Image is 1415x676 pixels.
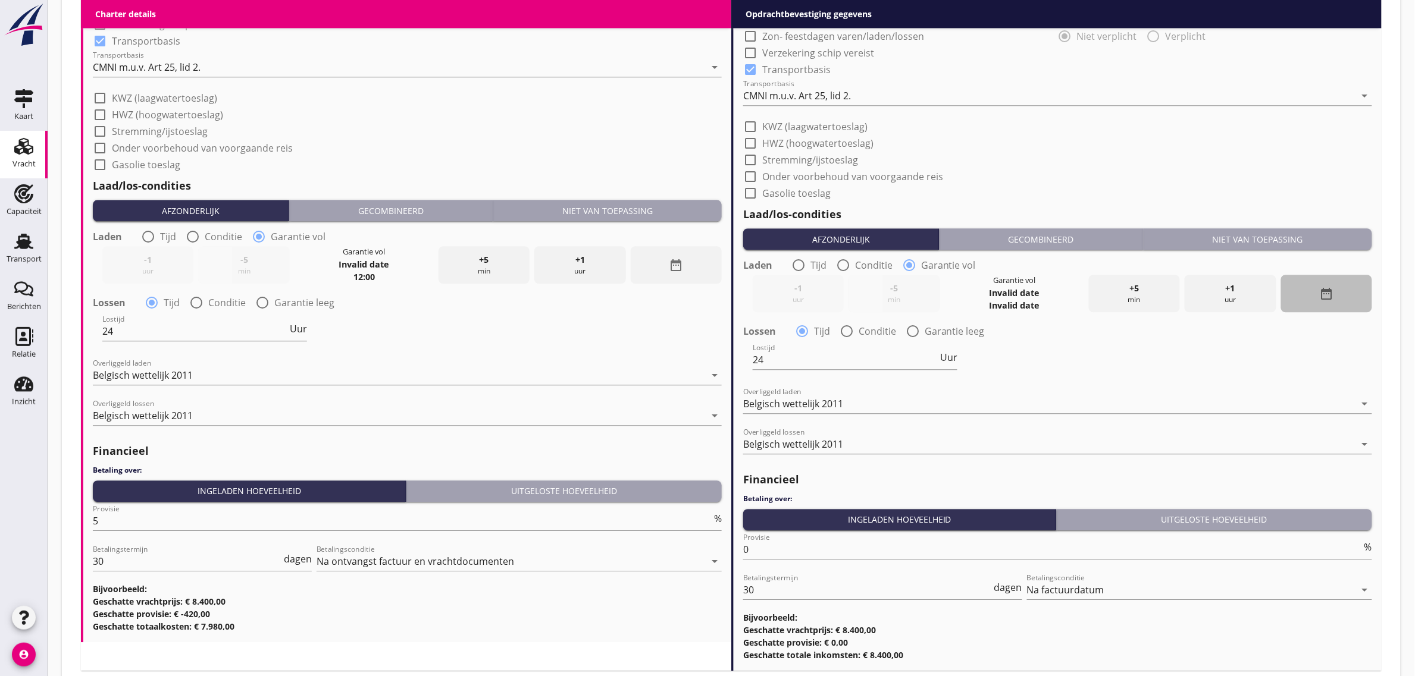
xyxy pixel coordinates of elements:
h2: Financieel [93,443,722,459]
button: Uitgeloste hoeveelheid [406,480,722,502]
button: Gecombineerd [940,228,1144,250]
h2: Laad/los-condities [93,178,722,194]
div: Belgisch wettelijk 2011 [743,398,843,409]
label: Zon- feestdagen varen/laden/lossen [762,30,924,42]
label: HWZ (hoogwatertoeslag) [762,137,874,149]
div: Na ontvangst factuur en vrachtdocumenten [317,556,514,567]
label: Onder voorbehoud van voorgaande reis [112,142,293,154]
div: Ingeladen hoeveelheid [748,513,1051,526]
div: uur [102,246,193,284]
div: CMNI m.u.v. Art 25, lid 2. [93,62,201,73]
button: Afzonderlijk [93,200,289,221]
label: Zon- feestdagen varen/laden/lossen [112,2,274,14]
span: +5 [479,253,489,266]
label: HWZ (hoogwatertoeslag) [112,109,223,121]
h3: Geschatte totaalkosten: € 7.980,00 [93,620,722,633]
h3: Geschatte provisie: € 0,00 [743,636,1372,649]
label: Laatst vervoerde producten [762,14,888,26]
label: Garantie leeg [274,297,334,309]
div: Uitgeloste hoeveelheid [1062,513,1367,526]
label: Tijd [814,325,830,337]
span: -1 [794,282,802,295]
input: Provisie [743,540,1362,559]
span: Uur [940,353,957,362]
label: Garantie vol [271,231,325,243]
div: uur [1185,275,1276,312]
strong: Invalid date [339,259,389,270]
input: Betalingstermijn [743,580,992,599]
div: uur [534,246,625,284]
label: Tijd [160,231,176,243]
input: Betalingstermijn [93,552,281,571]
div: Afzonderlijk [98,205,284,217]
span: +1 [1226,282,1235,295]
input: Lostijd [102,322,287,341]
i: arrow_drop_down [707,60,722,74]
strong: Invalid date [989,287,1040,298]
div: min [1089,275,1180,312]
div: dagen [992,583,1022,592]
i: date_range [669,258,683,272]
input: Provisie [93,511,712,530]
label: KWZ (laagwatertoeslag) [762,121,868,133]
div: % [1362,542,1372,552]
strong: Laden [93,231,122,243]
strong: 12:00 [353,271,375,282]
div: uur [753,275,844,312]
div: min [849,275,940,312]
h2: Financieel [743,471,1372,488]
button: Gecombineerd [289,200,493,221]
div: dagen [281,554,312,564]
div: Vracht [12,160,36,168]
button: Niet van toepassing [493,200,722,221]
label: Onder voorbehoud van voorgaande reis [762,171,943,183]
h3: Geschatte vrachtprijs: € 8.400,00 [743,624,1372,636]
i: arrow_drop_down [707,554,722,568]
div: Inzicht [12,398,36,405]
h4: Betaling over: [743,493,1372,504]
div: Berichten [7,303,41,310]
div: Na factuurdatum [1027,584,1104,595]
label: Conditie [208,297,246,309]
label: Conditie [205,231,242,243]
div: Gecombineerd [294,205,488,217]
i: account_circle [12,643,36,666]
div: Transport [7,255,42,263]
span: +5 [1129,282,1139,295]
img: logo-small.a267ee39.svg [2,3,45,47]
h4: Betaling over: [93,465,722,476]
div: Niet van toepassing [498,205,717,217]
h3: Bijvoorbeeld: [743,611,1372,624]
button: Uitgeloste hoeveelheid [1057,509,1372,530]
div: CMNI m.u.v. Art 25, lid 2. [743,90,851,101]
div: Kaart [14,112,33,120]
label: Tijd [810,259,827,271]
div: Capaciteit [7,207,42,215]
label: Verzekering schip vereist [112,18,224,30]
button: Ingeladen hoeveelheid [93,480,406,502]
span: Uur [290,324,307,334]
label: Tijd [164,297,180,309]
label: Garantie vol [921,259,976,271]
button: Niet van toepassing [1144,228,1372,250]
label: Transportbasis [762,64,831,76]
div: Relatie [12,350,36,358]
button: Afzonderlijk [743,228,940,250]
i: arrow_drop_down [1358,397,1372,411]
label: Conditie [859,325,896,337]
label: Gasolie toeslag [112,159,180,171]
strong: Invalid date [989,300,1040,311]
label: Stremming/ijstoeslag [112,125,208,137]
input: Lostijd [753,350,938,369]
label: KWZ (laagwatertoeslag) [112,92,217,104]
i: arrow_drop_down [707,368,722,382]
div: Uitgeloste hoeveelheid [411,485,717,497]
strong: Laden [743,259,772,271]
div: Gecombineerd [944,233,1138,246]
h2: Laad/los-condities [743,206,1372,222]
label: Stremming/ijstoeslag [762,154,858,166]
label: Conditie [855,259,893,271]
label: Gasolie toeslag [762,187,831,199]
div: Belgisch wettelijk 2011 [93,370,193,381]
h3: Geschatte vrachtprijs: € 8.400,00 [93,595,722,608]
